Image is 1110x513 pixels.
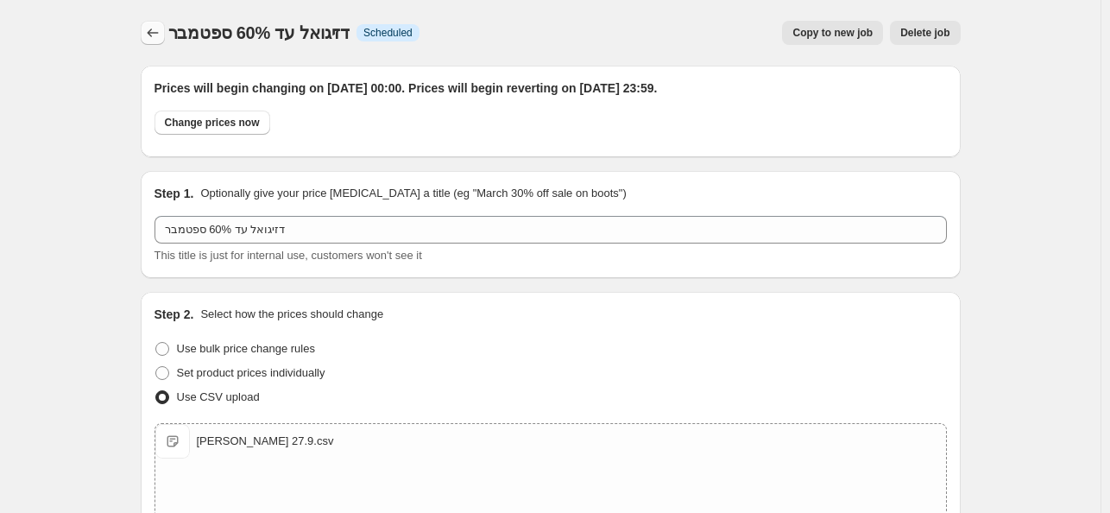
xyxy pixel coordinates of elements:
[155,79,947,97] h2: Prices will begin changing on [DATE] 00:00. Prices will begin reverting on [DATE] 23:59.
[155,185,194,202] h2: Step 1.
[792,26,873,40] span: Copy to new job
[177,342,315,355] span: Use bulk price change rules
[168,23,350,42] span: דזיגואל עד 60% ספטמבר
[200,306,383,323] p: Select how the prices should change
[155,111,270,135] button: Change prices now
[200,185,626,202] p: Optionally give your price [MEDICAL_DATA] a title (eg "March 30% off sale on boots")
[900,26,949,40] span: Delete job
[141,21,165,45] button: Price change jobs
[782,21,883,45] button: Copy to new job
[890,21,960,45] button: Delete job
[177,390,260,403] span: Use CSV upload
[155,249,422,262] span: This title is just for internal use, customers won't see it
[155,306,194,323] h2: Step 2.
[363,26,413,40] span: Scheduled
[155,216,947,244] input: 30% off holiday sale
[165,116,260,130] span: Change prices now
[197,433,334,450] div: [PERSON_NAME] 27.9.csv
[177,366,325,379] span: Set product prices individually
